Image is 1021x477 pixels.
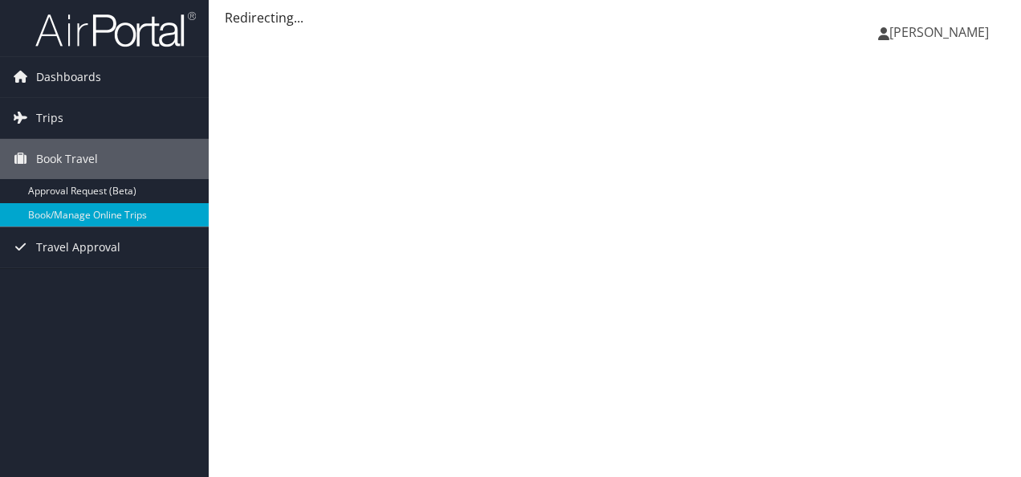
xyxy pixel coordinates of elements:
[36,227,120,267] span: Travel Approval
[35,10,196,48] img: airportal-logo.png
[36,57,101,97] span: Dashboards
[36,98,63,138] span: Trips
[889,23,989,41] span: [PERSON_NAME]
[36,139,98,179] span: Book Travel
[225,8,1005,27] div: Redirecting...
[878,8,1005,56] a: [PERSON_NAME]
